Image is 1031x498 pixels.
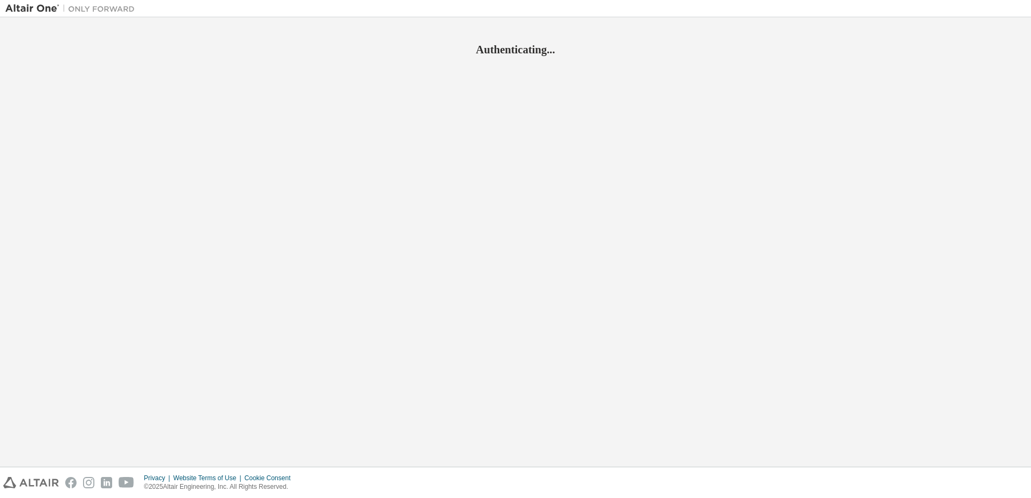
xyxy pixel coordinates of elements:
p: © 2025 Altair Engineering, Inc. All Rights Reserved. [144,482,297,492]
img: youtube.svg [119,477,134,488]
img: Altair One [5,3,140,14]
h2: Authenticating... [5,43,1026,57]
img: linkedin.svg [101,477,112,488]
img: instagram.svg [83,477,94,488]
div: Website Terms of Use [173,474,244,482]
div: Privacy [144,474,173,482]
div: Cookie Consent [244,474,297,482]
img: altair_logo.svg [3,477,59,488]
img: facebook.svg [65,477,77,488]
